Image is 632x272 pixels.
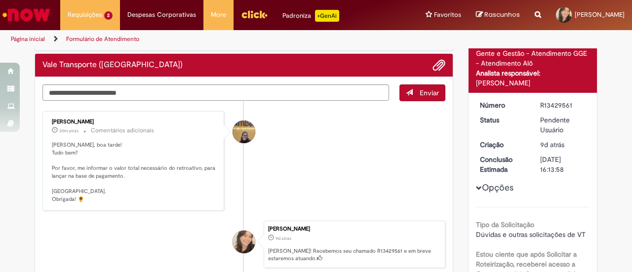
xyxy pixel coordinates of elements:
div: Padroniza [282,10,339,22]
button: Adicionar anexos [433,59,445,72]
a: Rascunhos [476,10,520,20]
div: Marcela Andrade Gubolin [233,231,255,253]
p: [PERSON_NAME], boa tarde! Tudo bem? Por favor, me informar o valor total necessário do retroativo... [52,141,216,203]
div: [PERSON_NAME] [52,119,216,125]
span: [PERSON_NAME] [575,10,625,19]
span: 9d atrás [540,140,564,149]
div: Analista responsável: [476,68,590,78]
div: [PERSON_NAME] [476,78,590,88]
small: Comentários adicionais [91,126,154,135]
span: Rascunhos [484,10,520,19]
dt: Conclusão Estimada [473,155,533,174]
span: 2 [104,11,113,20]
span: 9d atrás [276,235,291,241]
div: 19/08/2025 16:13:50 [540,140,586,150]
span: Despesas Corporativas [127,10,196,20]
time: 19/08/2025 16:13:50 [276,235,291,241]
dt: Status [473,115,533,125]
a: Formulário de Atendimento [66,35,139,43]
div: [DATE] 16:13:58 [540,155,586,174]
ul: Trilhas de página [7,30,414,48]
p: +GenAi [315,10,339,22]
span: Requisições [68,10,102,20]
span: Favoritos [434,10,461,20]
img: click_logo_yellow_360x200.png [241,7,268,22]
span: Enviar [420,88,439,97]
div: Amanda De Campos Gomes Do Nascimento [233,120,255,143]
time: 19/08/2025 16:13:50 [540,140,564,149]
div: Gente e Gestão - Atendimento GGE - Atendimento Alô [476,48,590,68]
button: Enviar [399,84,445,101]
dt: Número [473,100,533,110]
dt: Criação [473,140,533,150]
textarea: Digite sua mensagem aqui... [42,84,389,101]
b: Tipo da Solicitação [476,220,534,229]
div: [PERSON_NAME] [268,226,440,232]
time: 28/08/2025 12:56:10 [59,128,79,134]
span: 30m atrás [59,128,79,134]
div: Pendente Usuário [540,115,586,135]
img: ServiceNow [1,5,52,25]
span: Dúvidas e outras solicitações de VT [476,230,586,239]
div: R13429561 [540,100,586,110]
p: [PERSON_NAME]! Recebemos seu chamado R13429561 e em breve estaremos atuando. [268,247,440,263]
li: Marcela Andrade Gubolin [42,221,445,268]
span: More [211,10,226,20]
h2: Vale Transporte (VT) Histórico de tíquete [42,61,183,70]
a: Página inicial [11,35,45,43]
